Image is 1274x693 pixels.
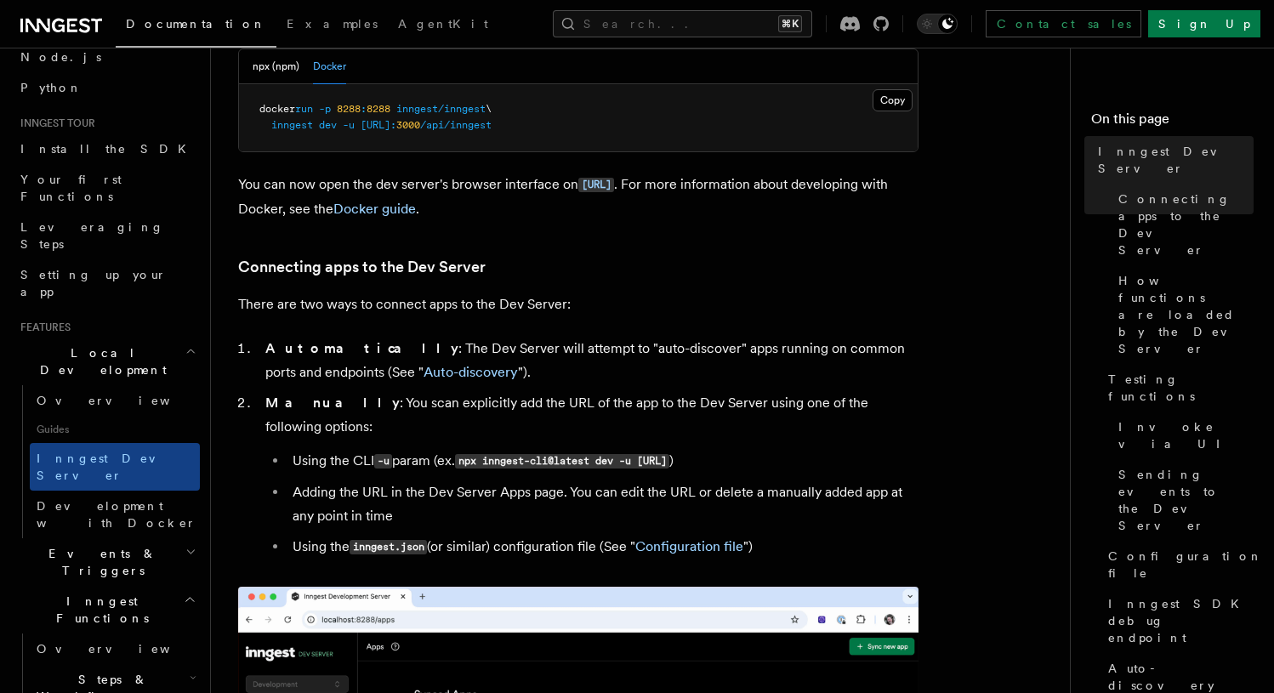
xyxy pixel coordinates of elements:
[20,173,122,203] span: Your first Functions
[1091,136,1254,184] a: Inngest Dev Server
[238,255,486,279] a: Connecting apps to the Dev Server
[337,103,361,115] span: 8288
[1118,466,1254,534] span: Sending events to the Dev Server
[553,10,812,37] button: Search...⌘K
[1091,109,1254,136] h4: On this page
[287,480,919,528] li: Adding the URL in the Dev Server Apps page. You can edit the URL or delete a manually added app a...
[873,89,913,111] button: Copy
[37,642,212,656] span: Overview
[20,268,167,298] span: Setting up your app
[343,119,355,131] span: -u
[374,454,392,469] code: -u
[986,10,1141,37] a: Contact sales
[1108,371,1254,405] span: Testing functions
[635,538,743,554] a: Configuration file
[313,49,346,84] button: Docker
[30,443,200,491] a: Inngest Dev Server
[361,119,396,131] span: [URL]:
[778,15,802,32] kbd: ⌘K
[20,81,82,94] span: Python
[14,586,200,633] button: Inngest Functions
[333,201,416,217] a: Docker guide
[14,321,71,334] span: Features
[259,103,295,115] span: docker
[14,385,200,538] div: Local Development
[14,338,200,385] button: Local Development
[578,176,614,192] a: [URL]
[14,212,200,259] a: Leveraging Steps
[271,119,313,131] span: inngest
[265,340,458,356] strong: Automatically
[276,5,388,46] a: Examples
[388,5,498,46] a: AgentKit
[398,17,488,31] span: AgentKit
[424,364,518,380] a: Auto-discovery
[37,452,182,482] span: Inngest Dev Server
[420,119,492,131] span: /api/inngest
[486,103,492,115] span: \
[1101,541,1254,588] a: Configuration file
[14,545,185,579] span: Events & Triggers
[361,103,367,115] span: :
[20,50,101,64] span: Node.js
[396,103,486,115] span: inngest/inngest
[1112,184,1254,265] a: Connecting apps to the Dev Server
[14,259,200,307] a: Setting up your app
[1118,190,1254,258] span: Connecting apps to the Dev Server
[287,17,378,31] span: Examples
[116,5,276,48] a: Documentation
[14,538,200,586] button: Events & Triggers
[319,119,337,131] span: dev
[30,633,200,664] a: Overview
[917,14,958,34] button: Toggle dark mode
[578,178,614,192] code: [URL]
[238,293,919,316] p: There are two ways to connect apps to the Dev Server:
[287,449,919,474] li: Using the CLI param (ex. )
[396,119,420,131] span: 3000
[126,17,266,31] span: Documentation
[20,220,164,251] span: Leveraging Steps
[1112,265,1254,364] a: How functions are loaded by the Dev Server
[14,133,200,164] a: Install the SDK
[1108,595,1254,646] span: Inngest SDK debug endpoint
[30,491,200,538] a: Development with Docker
[260,391,919,560] li: : You scan explicitly add the URL of the app to the Dev Server using one of the following options:
[14,593,184,627] span: Inngest Functions
[367,103,390,115] span: 8288
[30,416,200,443] span: Guides
[253,49,299,84] button: npx (npm)
[1108,548,1263,582] span: Configuration file
[14,164,200,212] a: Your first Functions
[20,142,196,156] span: Install the SDK
[265,395,400,411] strong: Manually
[1101,364,1254,412] a: Testing functions
[1101,588,1254,653] a: Inngest SDK debug endpoint
[30,385,200,416] a: Overview
[14,42,200,72] a: Node.js
[238,173,919,221] p: You can now open the dev server's browser interface on . For more information about developing wi...
[14,72,200,103] a: Python
[260,337,919,384] li: : The Dev Server will attempt to "auto-discover" apps running on common ports and endpoints (See ...
[455,454,669,469] code: npx inngest-cli@latest dev -u [URL]
[1112,412,1254,459] a: Invoke via UI
[1118,418,1254,452] span: Invoke via UI
[1112,459,1254,541] a: Sending events to the Dev Server
[14,344,185,378] span: Local Development
[37,394,212,407] span: Overview
[1118,272,1254,357] span: How functions are loaded by the Dev Server
[287,535,919,560] li: Using the (or similar) configuration file (See " ")
[319,103,331,115] span: -p
[350,540,427,554] code: inngest.json
[295,103,313,115] span: run
[14,116,95,130] span: Inngest tour
[1148,10,1260,37] a: Sign Up
[37,499,196,530] span: Development with Docker
[1098,143,1254,177] span: Inngest Dev Server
